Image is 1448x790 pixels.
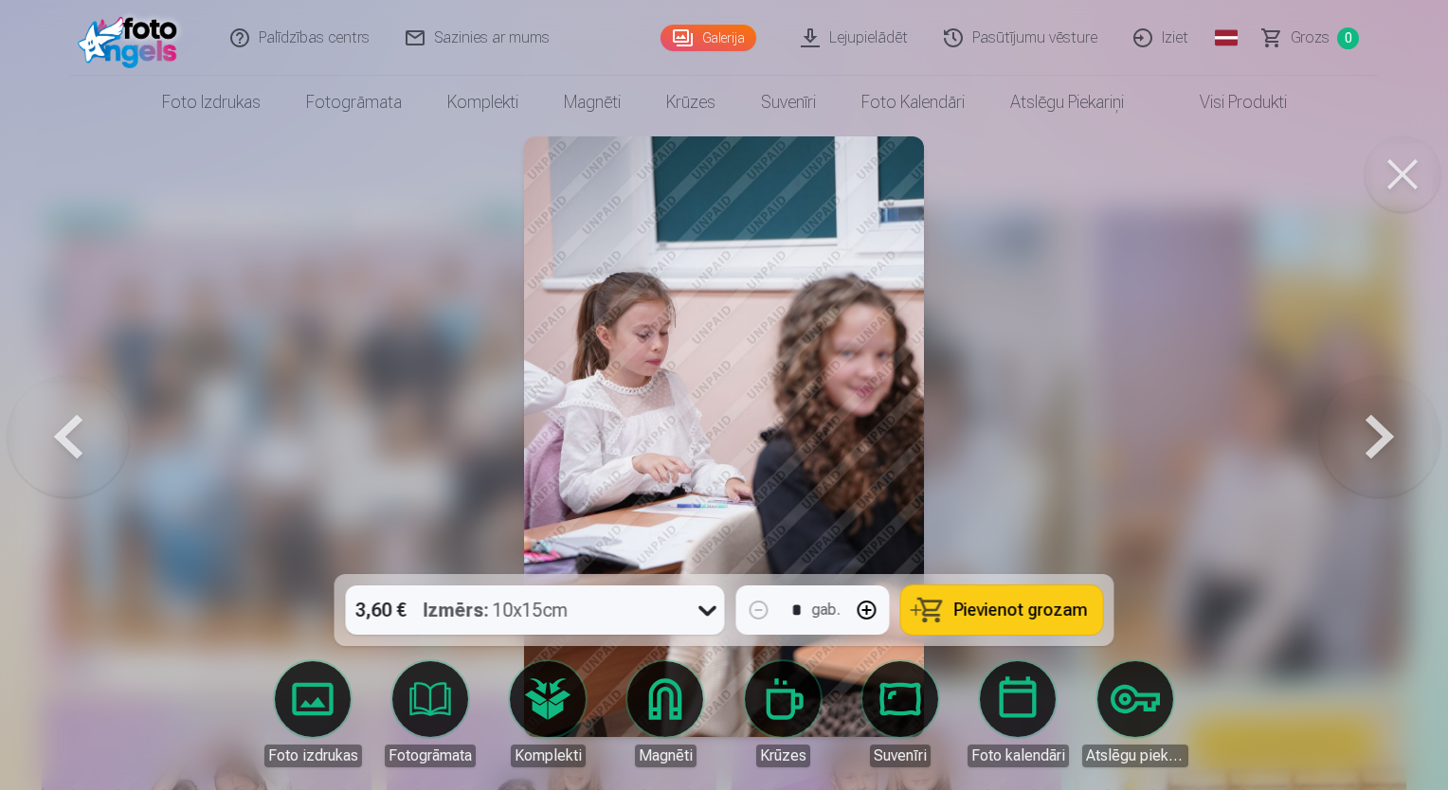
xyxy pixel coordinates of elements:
a: Foto izdrukas [260,661,366,767]
div: gab. [812,599,841,621]
div: Atslēgu piekariņi [1082,745,1188,767]
a: Atslēgu piekariņi [1082,661,1188,767]
a: Atslēgu piekariņi [987,76,1147,129]
a: Foto kalendāri [965,661,1071,767]
a: Magnēti [612,661,718,767]
div: Krūzes [756,745,810,767]
div: Magnēti [635,745,697,767]
div: 3,60 € [346,585,416,635]
a: Krūzes [730,661,836,767]
div: 10x15cm [424,585,569,635]
a: Fotogrāmata [377,661,483,767]
div: Foto izdrukas [264,745,362,767]
img: /fa1 [78,8,187,68]
strong: Izmērs : [424,597,489,623]
div: Fotogrāmata [385,745,476,767]
a: Komplekti [425,76,541,129]
a: Magnēti [541,76,643,129]
span: Grozs [1291,27,1330,49]
a: Foto izdrukas [139,76,283,129]
button: Pievienot grozam [901,585,1103,635]
a: Krūzes [643,76,738,129]
a: Foto kalendāri [839,76,987,129]
a: Suvenīri [847,661,953,767]
div: Foto kalendāri [968,745,1069,767]
span: 0 [1337,27,1359,49]
a: Suvenīri [738,76,839,129]
a: Komplekti [495,661,601,767]
span: Pievienot grozam [954,601,1088,619]
a: Fotogrāmata [283,76,425,129]
div: Komplekti [511,745,586,767]
a: Visi produkti [1147,76,1310,129]
div: Suvenīri [870,745,931,767]
a: Galerija [661,25,756,51]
